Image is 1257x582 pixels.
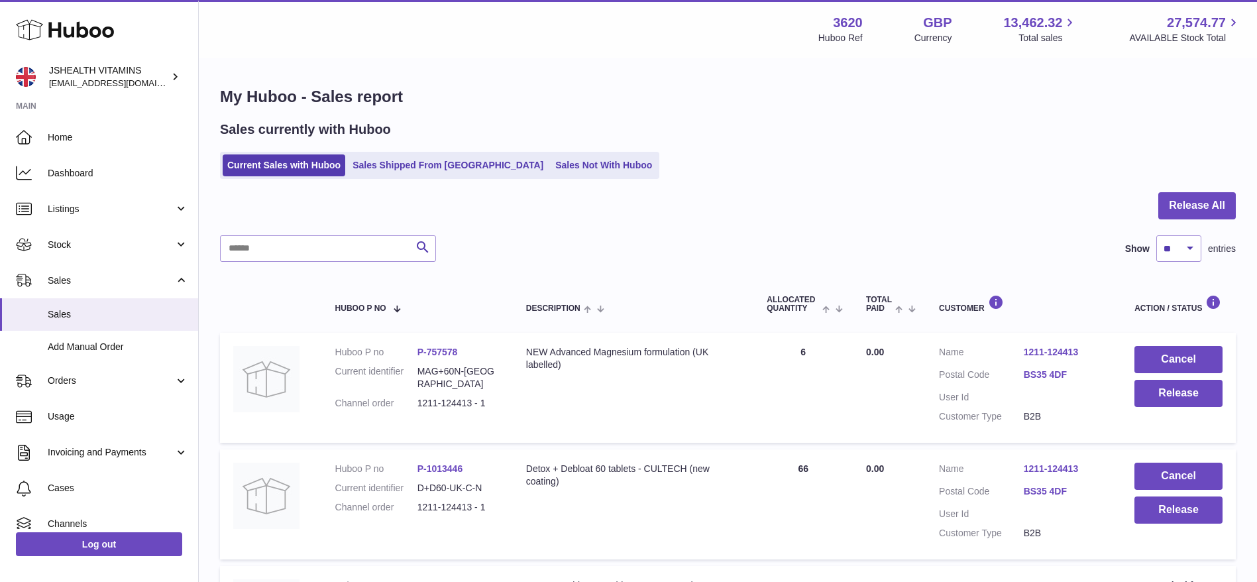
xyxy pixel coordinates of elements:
dd: D+D60-UK-C-N [417,482,500,495]
img: no-photo.jpg [233,463,300,529]
span: Huboo P no [335,304,386,313]
span: Cases [48,482,188,495]
span: Total sales [1018,32,1077,44]
img: no-photo.jpg [233,346,300,412]
span: Listings [48,203,174,215]
button: Release [1134,496,1223,524]
strong: 3620 [833,14,863,32]
a: Sales Shipped From [GEOGRAPHIC_DATA] [348,154,548,176]
span: 13,462.32 [1003,14,1062,32]
label: Show [1125,243,1150,255]
span: 0.00 [866,347,884,357]
a: BS35 4DF [1024,369,1109,381]
dt: Name [939,346,1024,362]
span: Description [526,304,580,313]
span: Orders [48,375,174,387]
dt: User Id [939,391,1024,404]
dt: Huboo P no [335,346,417,359]
dt: Postal Code [939,369,1024,384]
div: Customer [939,295,1108,313]
button: Release [1134,380,1223,407]
span: AVAILABLE Stock Total [1129,32,1241,44]
td: 66 [753,449,853,559]
dt: Channel order [335,501,417,514]
div: Huboo Ref [818,32,863,44]
span: Dashboard [48,167,188,180]
span: [EMAIL_ADDRESS][DOMAIN_NAME] [49,78,195,88]
span: 27,574.77 [1167,14,1226,32]
div: JSHEALTH VITAMINS [49,64,168,89]
a: P-1013446 [417,463,463,474]
span: Home [48,131,188,144]
span: Invoicing and Payments [48,446,174,459]
div: Currency [914,32,952,44]
dt: Channel order [335,397,417,410]
dt: Name [939,463,1024,479]
h1: My Huboo - Sales report [220,86,1236,107]
strong: GBP [923,14,952,32]
span: Sales [48,308,188,321]
span: Stock [48,239,174,251]
a: Log out [16,532,182,556]
dt: Customer Type [939,527,1024,540]
span: entries [1208,243,1236,255]
div: Detox + Debloat 60 tablets - CULTECH (new coating) [526,463,740,488]
a: Sales Not With Huboo [551,154,657,176]
dd: B2B [1024,410,1109,423]
td: 6 [753,333,853,443]
a: BS35 4DF [1024,485,1109,498]
dt: User Id [939,508,1024,520]
a: 1211-124413 [1024,463,1109,475]
span: Add Manual Order [48,341,188,353]
dt: Huboo P no [335,463,417,475]
dd: B2B [1024,527,1109,540]
img: internalAdmin-3620@internal.huboo.com [16,67,36,87]
dt: Current identifier [335,365,417,390]
a: Current Sales with Huboo [223,154,345,176]
button: Release All [1158,192,1236,219]
span: Usage [48,410,188,423]
dt: Customer Type [939,410,1024,423]
dd: MAG+60N-[GEOGRAPHIC_DATA] [417,365,500,390]
h2: Sales currently with Huboo [220,121,391,139]
a: 1211-124413 [1024,346,1109,359]
dd: 1211-124413 - 1 [417,501,500,514]
dt: Postal Code [939,485,1024,501]
span: Channels [48,518,188,530]
span: ALLOCATED Quantity [767,296,818,313]
a: P-757578 [417,347,458,357]
dd: 1211-124413 - 1 [417,397,500,410]
a: 27,574.77 AVAILABLE Stock Total [1129,14,1241,44]
button: Cancel [1134,463,1223,490]
span: Sales [48,274,174,287]
div: NEW Advanced Magnesium formulation (UK labelled) [526,346,740,371]
button: Cancel [1134,346,1223,373]
dt: Current identifier [335,482,417,495]
a: 13,462.32 Total sales [1003,14,1077,44]
span: 0.00 [866,463,884,474]
div: Action / Status [1134,295,1223,313]
span: Total paid [866,296,892,313]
